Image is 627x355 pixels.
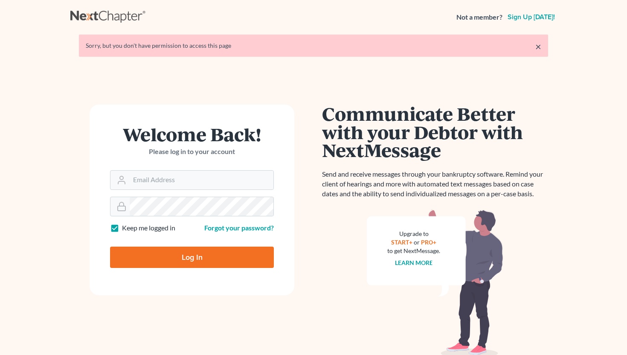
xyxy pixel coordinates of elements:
[391,239,412,246] a: START+
[456,12,502,22] strong: Not a member?
[414,239,420,246] span: or
[122,223,175,233] label: Keep me logged in
[535,41,541,52] a: ×
[86,41,541,50] div: Sorry, but you don't have permission to access this page
[204,224,274,232] a: Forgot your password?
[322,105,548,159] h1: Communicate Better with your Debtor with NextMessage
[387,247,440,255] div: to get NextMessage.
[387,230,440,238] div: Upgrade to
[322,169,548,199] p: Send and receive messages through your bankruptcy software. Remind your client of hearings and mo...
[110,247,274,268] input: Log In
[421,239,437,246] a: PRO+
[110,147,274,157] p: Please log in to your account
[395,259,433,266] a: Learn more
[506,14,557,20] a: Sign up [DATE]!
[130,171,273,189] input: Email Address
[110,125,274,143] h1: Welcome Back!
